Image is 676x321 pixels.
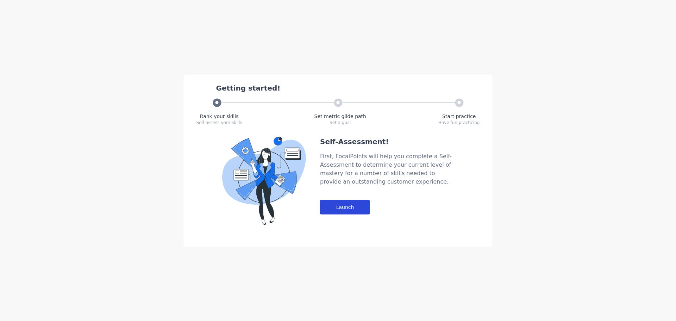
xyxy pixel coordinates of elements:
[438,119,480,125] div: Have fun practicing
[196,112,242,119] div: Rank your skills
[320,152,454,186] div: First, FocalPoints will help you complete a Self-Assessment to determine your current level of ma...
[196,119,242,125] div: Self assess your skills
[438,112,480,119] div: Start practice
[314,112,366,119] div: Set metric glide path
[320,136,454,146] div: Self-Assessment!
[314,119,366,125] div: Set a goal
[216,83,480,93] div: Getting started!
[320,200,370,214] div: Launch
